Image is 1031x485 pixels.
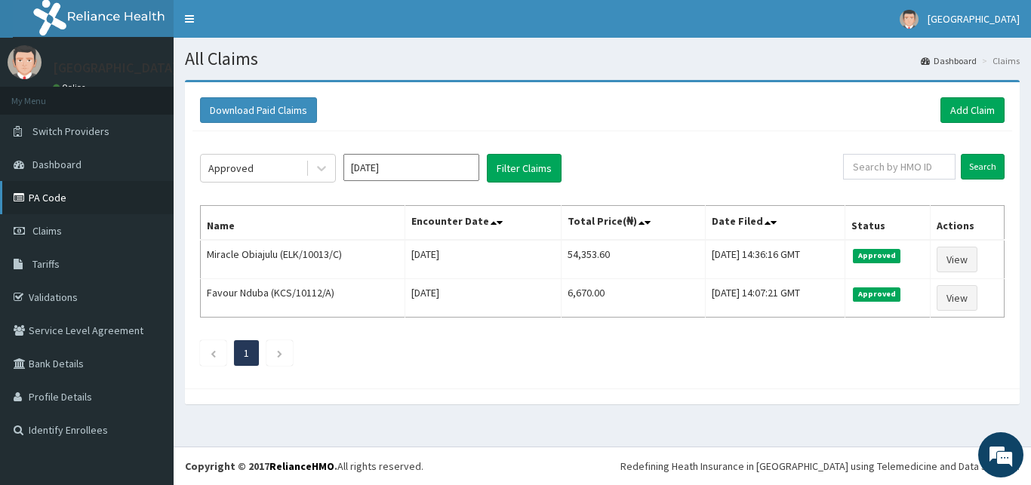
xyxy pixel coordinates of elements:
button: Filter Claims [487,154,562,183]
input: Select Month and Year [343,154,479,181]
a: Dashboard [921,54,977,67]
a: Online [53,82,89,93]
textarea: Type your message and hit 'Enter' [8,324,288,377]
h1: All Claims [185,49,1020,69]
img: d_794563401_company_1708531726252_794563401 [28,75,61,113]
button: Download Paid Claims [200,97,317,123]
p: [GEOGRAPHIC_DATA] [53,61,177,75]
div: Chat with us now [78,84,254,104]
a: Page 1 is your current page [244,346,249,360]
span: Approved [853,287,900,301]
li: Claims [978,54,1020,67]
div: Approved [208,161,254,176]
footer: All rights reserved. [174,447,1031,485]
th: Date Filed [706,206,845,241]
div: Redefining Heath Insurance in [GEOGRAPHIC_DATA] using Telemedicine and Data Science! [620,459,1020,474]
a: Next page [276,346,283,360]
strong: Copyright © 2017 . [185,459,337,473]
th: Name [201,206,405,241]
th: Encounter Date [405,206,561,241]
th: Status [845,206,931,241]
td: Miracle Obiajulu (ELK/10013/C) [201,240,405,279]
input: Search by HMO ID [843,154,956,180]
span: We're online! [88,146,208,299]
td: [DATE] [405,279,561,318]
a: RelianceHMO [269,459,334,473]
td: [DATE] [405,240,561,279]
img: User Image [900,10,919,29]
th: Actions [930,206,1004,241]
td: [DATE] 14:36:16 GMT [706,240,845,279]
span: Dashboard [32,158,82,171]
td: 54,353.60 [561,240,706,279]
a: View [937,247,977,272]
th: Total Price(₦) [561,206,706,241]
td: Favour Nduba (KCS/10112/A) [201,279,405,318]
td: [DATE] 14:07:21 GMT [706,279,845,318]
a: View [937,285,977,311]
a: Add Claim [940,97,1005,123]
span: Tariffs [32,257,60,271]
span: Claims [32,224,62,238]
span: Approved [853,249,900,262]
span: Switch Providers [32,124,109,138]
a: Previous page [210,346,217,360]
img: User Image [8,45,42,79]
div: Minimize live chat window [248,8,284,44]
td: 6,670.00 [561,279,706,318]
span: [GEOGRAPHIC_DATA] [928,12,1020,26]
input: Search [961,154,1005,180]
